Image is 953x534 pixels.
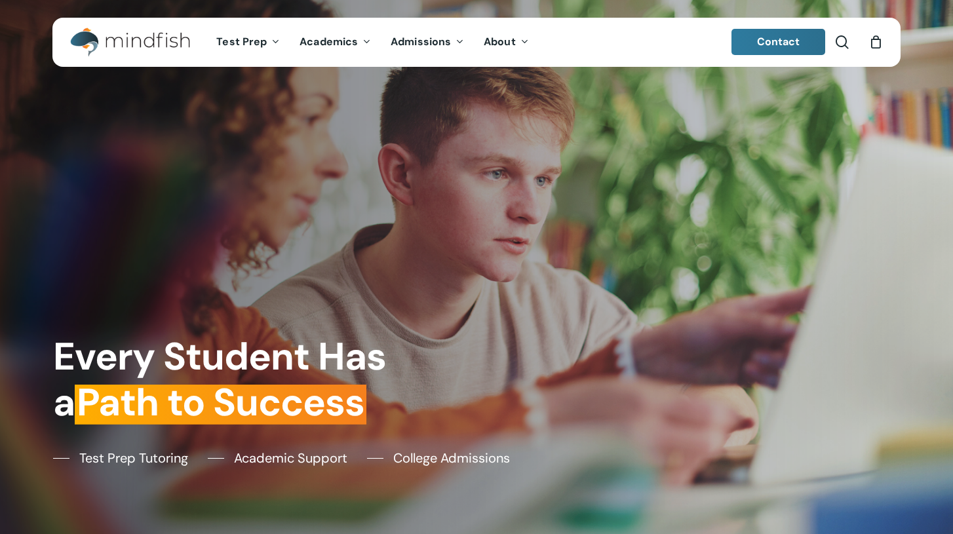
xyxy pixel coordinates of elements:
header: Main Menu [52,18,901,67]
h1: Every Student Has a [53,334,468,426]
a: Cart [868,35,883,49]
span: About [484,35,516,48]
span: Contact [757,35,800,48]
a: Test Prep [206,37,290,48]
a: Academic Support [208,448,347,468]
nav: Main Menu [206,18,538,67]
a: About [474,37,539,48]
a: College Admissions [367,448,510,468]
a: Test Prep Tutoring [53,448,188,468]
a: Contact [731,29,826,55]
span: Academic Support [234,448,347,468]
span: Test Prep Tutoring [79,448,188,468]
a: Admissions [381,37,474,48]
a: Academics [290,37,381,48]
span: Admissions [391,35,451,48]
em: Path to Success [75,377,366,427]
span: Academics [300,35,358,48]
span: Test Prep [216,35,267,48]
span: College Admissions [393,448,510,468]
